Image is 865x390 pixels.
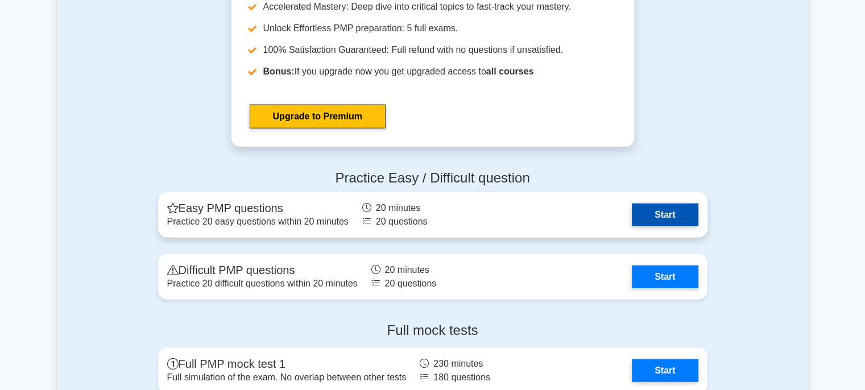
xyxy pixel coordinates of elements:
a: Start [632,359,698,382]
h4: Practice Easy / Difficult question [158,170,707,186]
a: Start [632,265,698,288]
a: Start [632,204,698,226]
h4: Full mock tests [158,322,707,339]
a: Upgrade to Premium [250,105,386,128]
